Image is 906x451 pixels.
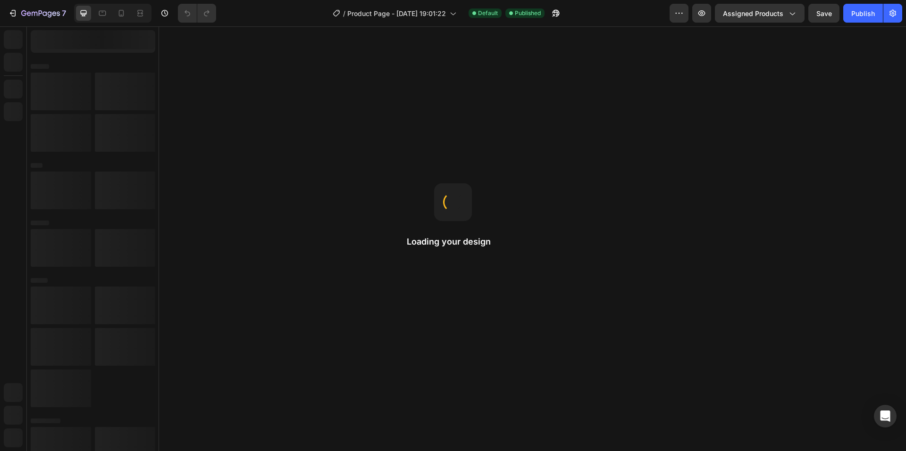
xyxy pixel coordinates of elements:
[178,4,216,23] div: Undo/Redo
[347,8,446,18] span: Product Page - [DATE] 19:01:22
[843,4,883,23] button: Publish
[715,4,805,23] button: Assigned Products
[874,405,897,427] div: Open Intercom Messenger
[478,9,498,17] span: Default
[808,4,839,23] button: Save
[343,8,345,18] span: /
[407,236,499,247] h2: Loading your design
[851,8,875,18] div: Publish
[62,8,66,19] p: 7
[723,8,783,18] span: Assigned Products
[515,9,541,17] span: Published
[816,9,832,17] span: Save
[4,4,70,23] button: 7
